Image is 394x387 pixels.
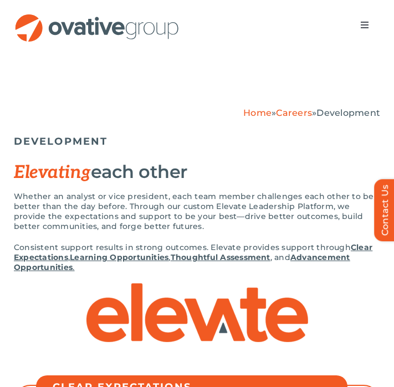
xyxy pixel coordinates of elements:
strong: Advancement Opportunities [14,252,350,272]
a: OG_Full_horizontal_RGB [14,13,180,23]
nav: Menu [349,14,380,36]
a: Advancement Opportunities. [14,252,350,272]
span: Development [316,108,380,118]
a: Thoughtful Assessment [171,252,270,262]
h5: DEVELOPMENT [14,135,380,147]
p: Consistent support results in strong outcomes. Elevate provides support through [14,242,380,272]
span: , [68,252,70,262]
h2: each other [14,161,380,183]
a: Learning Opportunities [70,252,168,262]
span: Elevating [14,162,91,183]
span: » » [243,108,380,118]
img: Elevate – Elevate Logo [86,283,308,342]
p: Whether an analyst or vice president, each team member challenges each other to be better than th... [14,191,380,231]
a: Careers [276,108,312,118]
a: Home [243,108,272,118]
span: , [168,252,170,262]
span: , and [270,252,290,262]
a: Clear Expectations [14,242,372,262]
